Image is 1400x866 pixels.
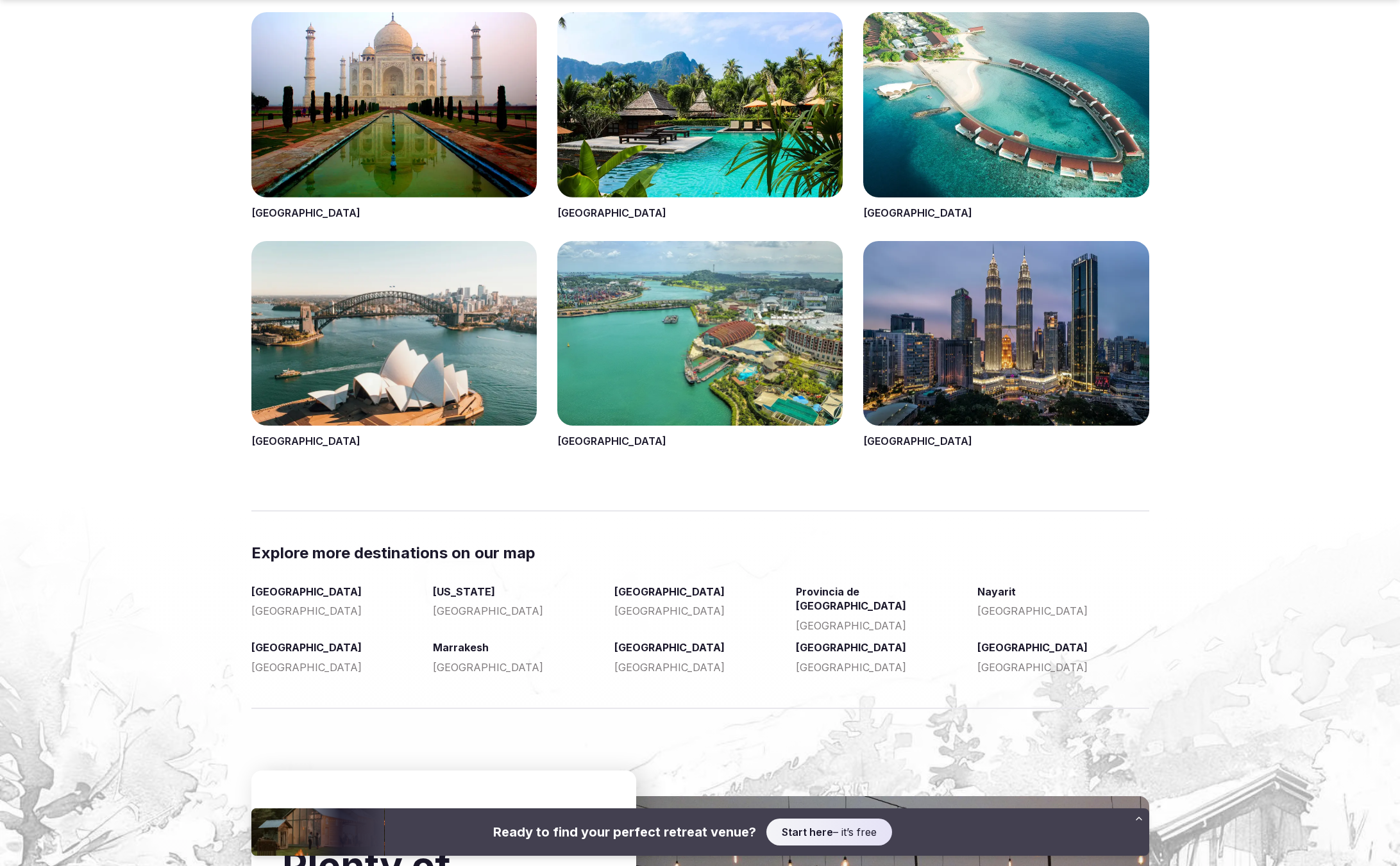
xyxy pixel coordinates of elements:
[796,640,967,654] a: [GEOGRAPHIC_DATA]
[251,542,1149,564] h2: Explore more destinations on our map
[614,585,786,599] a: [GEOGRAPHIC_DATA]
[796,660,967,674] h3: [GEOGRAPHIC_DATA]
[614,660,786,674] h3: [GEOGRAPHIC_DATA]
[251,206,360,219] a: [GEOGRAPHIC_DATA]
[251,660,423,674] h3: [GEOGRAPHIC_DATA]
[977,660,1149,674] h3: [GEOGRAPHIC_DATA]
[433,660,604,674] h3: [GEOGRAPHIC_DATA]
[614,604,786,618] h3: [GEOGRAPHIC_DATA]
[433,640,604,654] a: Marrakesh
[782,825,833,839] span: Start here
[766,826,892,838] a: Start here– it’s free
[433,585,604,599] a: [US_STATE]
[796,619,967,633] h3: [GEOGRAPHIC_DATA]
[863,435,972,447] a: [GEOGRAPHIC_DATA]
[977,604,1149,618] h3: [GEOGRAPHIC_DATA]
[796,585,967,613] a: Provincia de [GEOGRAPHIC_DATA]
[251,640,423,654] a: [GEOGRAPHIC_DATA]
[557,206,666,219] a: [GEOGRAPHIC_DATA]
[251,604,423,618] h3: [GEOGRAPHIC_DATA]
[977,585,1149,599] a: Nayarit
[766,819,892,845] span: – it’s free
[614,640,786,654] a: [GEOGRAPHIC_DATA]
[977,640,1149,654] a: [GEOGRAPHIC_DATA]
[251,585,423,599] a: [GEOGRAPHIC_DATA]
[493,823,756,841] h3: Ready to find your perfect retreat venue?
[251,435,360,447] a: [GEOGRAPHIC_DATA]
[863,206,972,219] a: [GEOGRAPHIC_DATA]
[251,808,385,856] img: Find your next retreat
[557,435,666,447] a: [GEOGRAPHIC_DATA]
[433,604,604,618] h3: [GEOGRAPHIC_DATA]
